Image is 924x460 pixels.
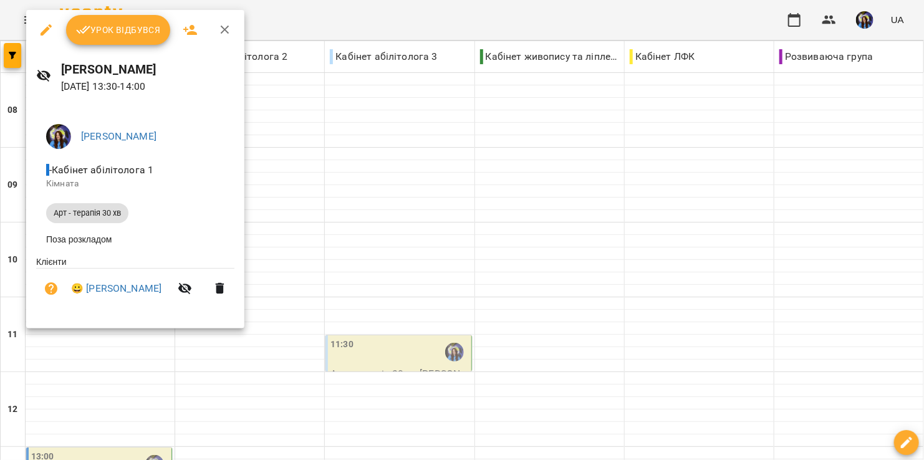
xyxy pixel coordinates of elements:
[66,15,171,45] button: Урок відбувся
[81,130,156,142] a: [PERSON_NAME]
[46,164,156,176] span: - Кабінет абілітолога 1
[36,256,234,314] ul: Клієнти
[36,228,234,251] li: Поза розкладом
[46,178,224,190] p: Кімната
[46,124,71,149] img: 45559c1a150f8c2aa145bf47fc7aae9b.jpg
[61,79,235,94] p: [DATE] 13:30 - 14:00
[46,208,128,219] span: Арт - терапія 30 хв
[76,22,161,37] span: Урок відбувся
[61,60,235,79] h6: [PERSON_NAME]
[36,274,66,304] button: Візит ще не сплачено. Додати оплату?
[71,281,161,296] a: 😀 [PERSON_NAME]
